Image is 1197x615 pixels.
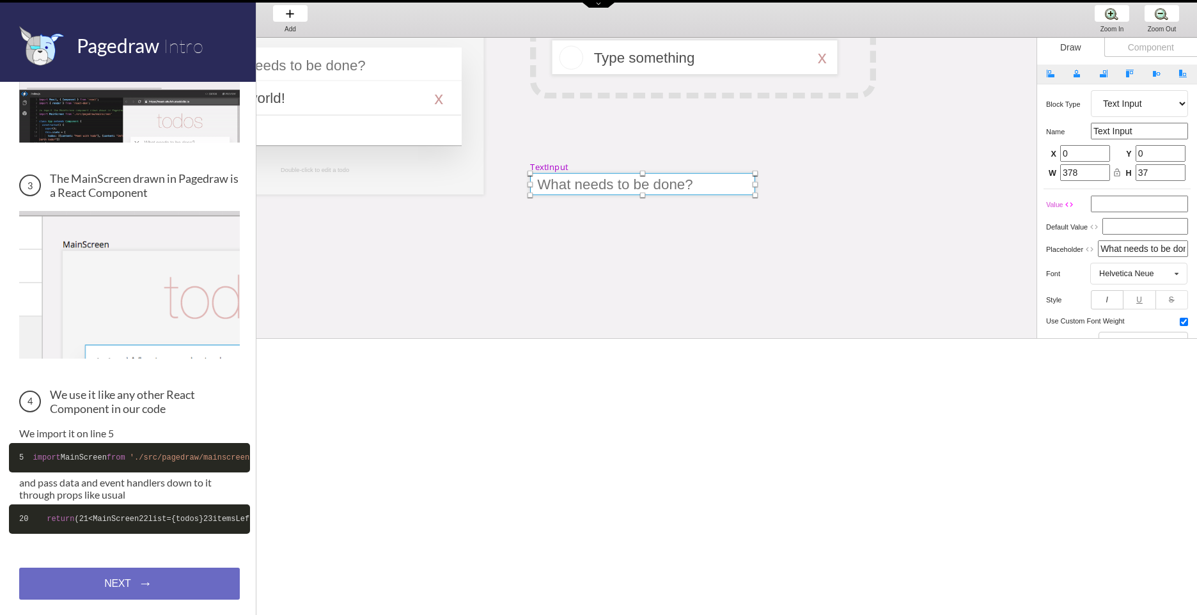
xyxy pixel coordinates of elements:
[1155,290,1188,309] button: S
[19,515,28,524] span: 20
[77,34,159,57] span: Pagedraw
[1105,7,1118,20] img: zoom-plus.png
[19,26,64,66] img: favicon.png
[79,515,88,524] span: 21
[130,453,254,462] span: './src/pagedraw/mainscreen'
[163,34,203,58] span: Intro
[19,427,240,439] p: We import it on line 5
[283,7,297,20] img: baseline-add-24px.svg
[139,575,153,592] span: →
[9,443,250,472] code: MainScreen
[19,211,240,359] img: The MainScreen Component in Pagedraw
[1046,100,1091,108] h5: Block type
[1123,290,1155,309] button: U
[530,161,568,173] div: TextInput
[1065,200,1074,209] i: code
[1088,26,1136,33] div: Zoom In
[19,387,240,416] h3: We use it like any other React Component in our code
[1113,168,1122,177] i: lock_open
[1180,318,1188,326] input: use custom font weight
[1106,295,1108,304] i: I
[1138,26,1186,33] div: Zoom Out
[1124,149,1132,160] span: Y
[1046,201,1063,208] span: Value
[19,568,240,600] a: NEXT→
[1099,270,1154,278] div: Helvetica Neue
[203,515,212,524] span: 23
[1049,149,1056,160] span: X
[139,515,148,524] span: 22
[1136,295,1143,304] u: U
[47,515,74,524] span: return
[9,504,250,534] code: ( <MainScreen list={todos} itemsLeft={ .state.todos.filter( !elem.completed).length} addTodo={ .a...
[1049,168,1056,180] span: W
[104,578,130,589] span: NEXT
[107,453,125,462] span: from
[19,171,240,199] h3: The MainScreen drawn in Pagedraw is a React Component
[1037,38,1104,57] div: Draw
[1090,222,1099,231] i: code
[1124,168,1132,180] span: H
[1046,128,1091,136] h5: name
[1046,296,1091,304] h5: style
[1099,332,1188,354] button: 300
[1155,7,1168,20] img: zoom-minus.png
[19,453,24,462] span: 5
[19,476,240,501] p: and pass data and event handlers down to it through props like usual
[1046,223,1088,231] span: Default Value
[1046,245,1083,253] span: Placeholder
[1085,245,1094,254] i: code
[1046,270,1091,277] h5: font
[33,453,61,462] span: import
[1169,295,1175,304] s: S
[266,26,315,33] div: Add
[1091,290,1123,309] button: I
[1046,317,1129,325] h5: use custom font weight
[818,47,827,68] div: x
[1104,38,1197,57] div: Component
[1091,123,1188,139] input: Text Input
